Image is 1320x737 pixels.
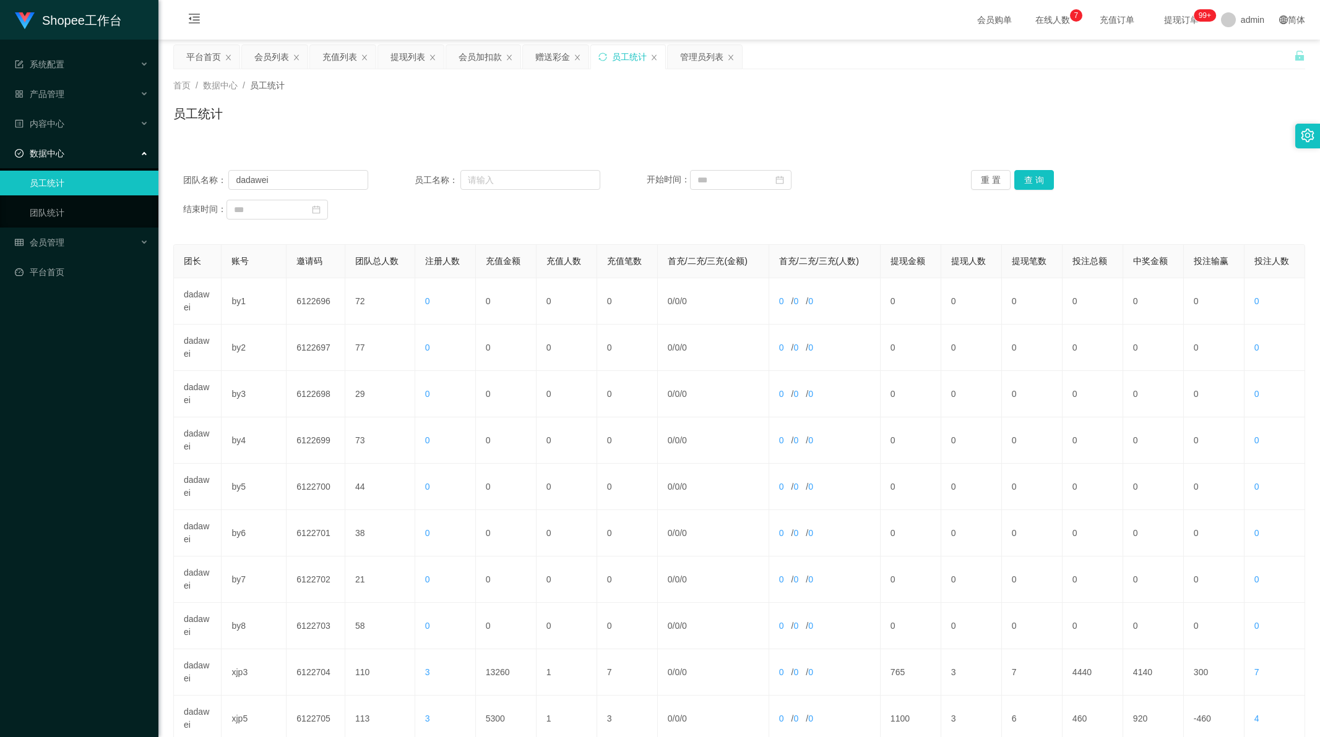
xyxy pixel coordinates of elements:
span: 0 [808,621,813,631]
td: 0 [1184,417,1245,464]
td: 13260 [476,649,537,696]
td: 0 [1063,278,1123,325]
td: / / [658,649,769,696]
span: 0 [793,528,798,538]
span: 0 [779,667,784,677]
span: 0 [682,389,687,399]
td: 0 [597,510,658,556]
td: 0 [1063,464,1123,510]
div: 平台首页 [186,45,221,69]
span: 邀请码 [296,256,322,266]
td: 0 [1002,278,1063,325]
span: 充值订单 [1094,15,1141,24]
i: 图标: calendar [312,205,321,214]
span: 0 [808,574,813,584]
span: 0 [668,435,673,445]
td: 44 [345,464,415,510]
h1: 员工统计 [173,104,223,123]
span: 0 [1254,482,1259,492]
span: 0 [425,435,430,445]
span: 0 [425,296,430,306]
td: 300 [1184,649,1245,696]
span: 内容中心 [15,119,64,129]
span: 0 [1254,574,1259,584]
td: / / [769,278,881,325]
td: 0 [881,464,941,510]
span: 产品管理 [15,89,64,99]
span: / [243,80,245,90]
i: 图标: close [506,54,513,61]
td: 0 [881,325,941,371]
td: dadawei [174,371,222,417]
td: 0 [476,510,537,556]
span: 7 [1254,667,1259,677]
span: 数据中心 [15,148,64,158]
span: 团队名称： [183,174,228,187]
span: 结束时间： [183,204,226,214]
td: 6122699 [287,417,345,464]
span: 账号 [231,256,249,266]
span: 0 [682,343,687,352]
td: / / [769,556,881,603]
td: / / [658,556,769,603]
i: 图标: close [650,54,658,61]
div: 管理员列表 [680,45,723,69]
td: 0 [941,464,1002,510]
td: 0 [1123,417,1184,464]
td: 0 [537,603,597,649]
td: 0 [1002,464,1063,510]
td: 0 [476,278,537,325]
td: 0 [597,325,658,371]
td: dadawei [174,278,222,325]
span: 首页 [173,80,191,90]
div: 员工统计 [612,45,647,69]
td: / / [769,603,881,649]
td: 0 [1002,603,1063,649]
td: 29 [345,371,415,417]
span: 0 [793,435,798,445]
span: 0 [808,389,813,399]
sup: 241 [1194,9,1216,22]
td: 0 [1063,325,1123,371]
span: 0 [675,528,679,538]
td: 0 [1123,325,1184,371]
td: 0 [941,603,1002,649]
span: 0 [682,667,687,677]
span: 0 [425,389,430,399]
td: / / [658,464,769,510]
i: 图标: close [293,54,300,61]
td: 0 [941,556,1002,603]
td: 0 [476,464,537,510]
a: 员工统计 [30,171,149,195]
td: 0 [1002,325,1063,371]
td: 0 [941,325,1002,371]
span: 0 [675,482,679,492]
button: 查 询 [1014,170,1054,190]
td: dadawei [174,649,222,696]
td: 0 [941,417,1002,464]
td: / / [769,510,881,556]
td: 0 [476,417,537,464]
td: / / [658,510,769,556]
p: 7 [1074,9,1079,22]
span: 0 [675,621,679,631]
span: 0 [425,343,430,352]
td: 58 [345,603,415,649]
span: 开始时间： [647,174,690,184]
span: 0 [779,482,784,492]
span: 0 [668,296,673,306]
td: / / [769,325,881,371]
span: 3 [425,667,430,677]
span: 3 [425,714,430,723]
span: 在线人数 [1029,15,1076,24]
td: 0 [1063,371,1123,417]
span: 0 [682,621,687,631]
td: 0 [1184,510,1245,556]
span: 0 [779,528,784,538]
td: 6122703 [287,603,345,649]
span: 充值人数 [546,256,581,266]
td: 72 [345,278,415,325]
td: 0 [537,325,597,371]
input: 请输入 [460,170,600,190]
i: 图标: appstore-o [15,90,24,98]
